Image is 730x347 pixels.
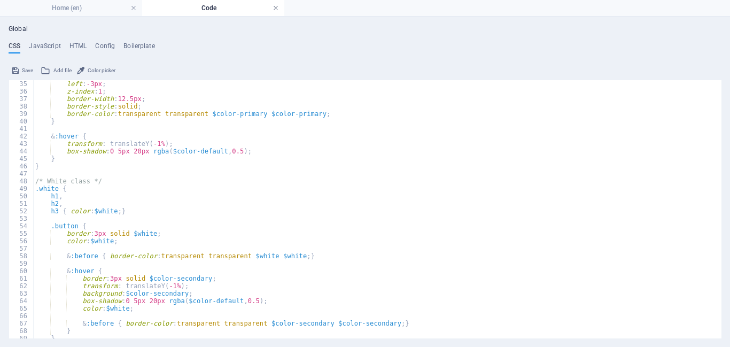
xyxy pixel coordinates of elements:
[9,200,34,207] div: 51
[9,327,34,335] div: 68
[9,178,34,185] div: 48
[9,215,34,222] div: 53
[9,133,34,140] div: 42
[9,25,28,34] h4: Global
[69,42,87,54] h4: HTML
[9,282,34,290] div: 62
[9,245,34,252] div: 57
[9,222,34,230] div: 54
[88,64,115,77] span: Color picker
[9,163,34,170] div: 46
[9,110,34,118] div: 39
[9,103,34,110] div: 38
[9,260,34,267] div: 59
[9,42,20,54] h4: CSS
[9,297,34,305] div: 64
[9,155,34,163] div: 45
[29,42,60,54] h4: JavaScript
[9,148,34,155] div: 44
[123,42,155,54] h4: Boilerplate
[9,230,34,237] div: 55
[9,88,34,95] div: 36
[9,80,34,88] div: 35
[9,170,34,178] div: 47
[53,64,72,77] span: Add file
[9,237,34,245] div: 56
[9,118,34,125] div: 40
[9,305,34,312] div: 65
[9,320,34,327] div: 67
[142,2,284,14] h4: Code
[9,95,34,103] div: 37
[22,64,33,77] span: Save
[9,267,34,275] div: 60
[9,335,34,342] div: 69
[9,207,34,215] div: 52
[39,64,73,77] button: Add file
[9,192,34,200] div: 50
[9,312,34,320] div: 66
[9,185,34,192] div: 49
[9,290,34,297] div: 63
[9,125,34,133] div: 41
[9,275,34,282] div: 61
[9,252,34,260] div: 58
[95,42,115,54] h4: Config
[9,140,34,148] div: 43
[11,64,35,77] button: Save
[75,64,117,77] button: Color picker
